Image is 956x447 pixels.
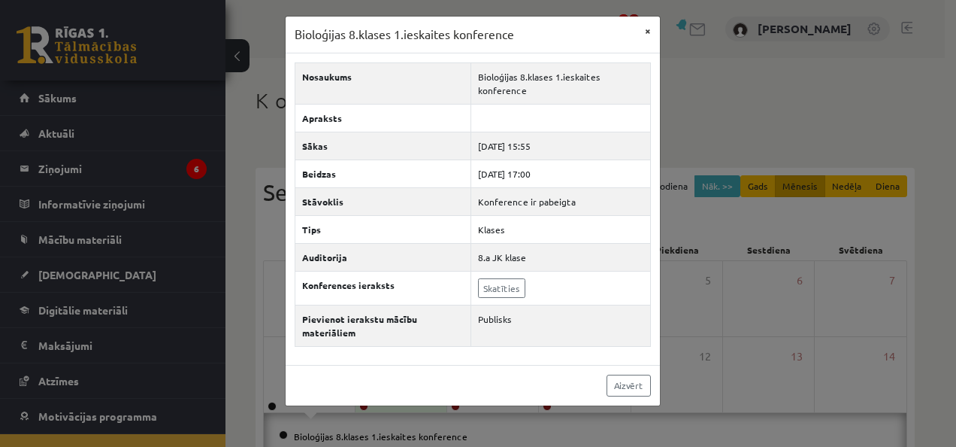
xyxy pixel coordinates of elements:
[471,187,650,215] td: Konference ir pabeigta
[295,132,471,160] th: Sākas
[295,26,514,44] h3: Bioloģijas 8.klases 1.ieskaites konference
[295,271,471,305] th: Konferences ieraksts
[295,62,471,104] th: Nosaukums
[471,305,650,346] td: Publisks
[636,17,660,45] button: ×
[471,132,650,160] td: [DATE] 15:55
[471,243,650,271] td: 8.a JK klase
[295,305,471,346] th: Pievienot ierakstu mācību materiāliem
[478,278,525,298] a: Skatīties
[471,215,650,243] td: Klases
[295,215,471,243] th: Tips
[295,160,471,187] th: Beidzas
[295,187,471,215] th: Stāvoklis
[607,375,651,397] a: Aizvērt
[295,104,471,132] th: Apraksts
[471,160,650,187] td: [DATE] 17:00
[295,243,471,271] th: Auditorija
[471,62,650,104] td: Bioloģijas 8.klases 1.ieskaites konference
